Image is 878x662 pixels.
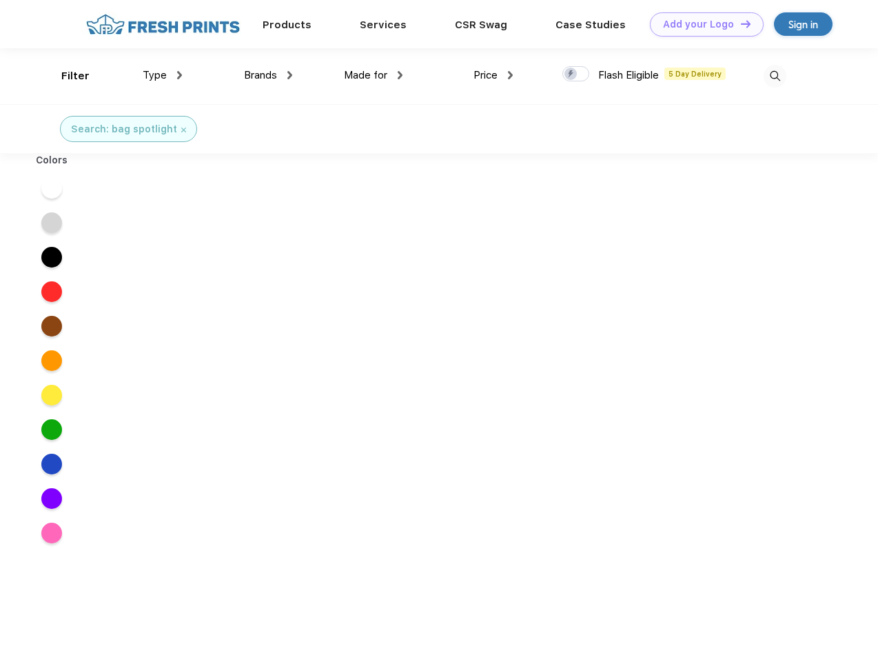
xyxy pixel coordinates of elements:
[508,71,513,79] img: dropdown.png
[287,71,292,79] img: dropdown.png
[598,69,659,81] span: Flash Eligible
[82,12,244,37] img: fo%20logo%202.webp
[181,128,186,132] img: filter_cancel.svg
[788,17,818,32] div: Sign in
[71,122,177,137] div: Search: bag spotlight
[764,65,786,88] img: desktop_search.svg
[774,12,833,36] a: Sign in
[143,69,167,81] span: Type
[663,19,734,30] div: Add your Logo
[25,153,79,168] div: Colors
[344,69,387,81] span: Made for
[244,69,277,81] span: Brands
[61,68,90,84] div: Filter
[473,69,498,81] span: Price
[741,20,751,28] img: DT
[263,19,312,31] a: Products
[177,71,182,79] img: dropdown.png
[664,68,726,80] span: 5 Day Delivery
[398,71,402,79] img: dropdown.png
